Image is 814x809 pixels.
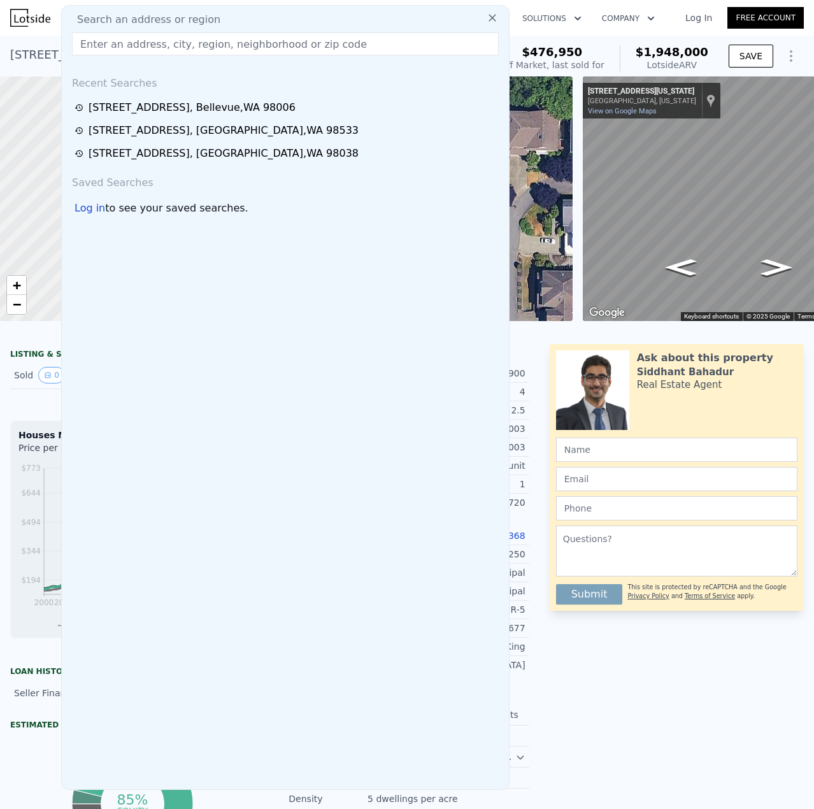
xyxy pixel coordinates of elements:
tspan: 2002 [54,598,74,607]
div: [STREET_ADDRESS] , Bellevue , WA 98006 [89,100,296,115]
div: [STREET_ADDRESS] , Bellevue , WA 98006 [10,46,246,64]
div: [GEOGRAPHIC_DATA], [US_STATE] [588,97,696,105]
button: Solutions [512,7,592,30]
tspan: $644 [21,489,41,498]
input: Email [556,467,797,491]
a: Show location on map [706,94,715,108]
a: Zoom out [7,295,26,314]
a: Log In [670,11,727,24]
div: Estimated Equity [10,720,254,730]
div: LISTING & SALE HISTORY [10,349,254,362]
span: Search an address or region [67,12,220,27]
button: Keyboard shortcuts [684,312,739,321]
button: Show Options [778,43,804,69]
span: − [13,296,21,312]
tspan: $344 [21,547,41,555]
div: 5 dwellings per acre [368,792,461,805]
span: to see your saved searches. [105,201,248,216]
input: Phone [556,496,797,520]
div: Ask about this property [637,350,773,366]
button: View historical data [38,367,65,383]
div: Sold [14,367,122,383]
path: Go South, Lake Washington Blvd SE [748,255,806,280]
tspan: 85% [117,792,148,808]
a: [STREET_ADDRESS], Bellevue,WA 98006 [75,100,500,115]
div: Density [289,792,368,805]
button: SAVE [729,45,773,68]
div: Real Estate Agent [637,378,722,391]
a: Open this area in Google Maps (opens a new window) [586,304,628,321]
button: Company [592,7,665,30]
div: 4 [407,385,525,398]
input: Enter an address, city, region, neighborhood or zip code [72,32,499,55]
div: Forced air unit [407,459,525,472]
tspan: $194 [21,576,41,585]
div: Lotside ARV [636,59,708,71]
div: Recent Searches [67,66,504,96]
span: $1,948,000 [636,45,708,59]
div: Price per Square Foot [18,441,132,462]
div: Loan history from public records [10,666,254,677]
a: View on Google Maps [588,107,657,115]
a: [STREET_ADDRESS], [GEOGRAPHIC_DATA],WA 98533 [75,123,500,138]
a: Terms of Service [685,592,735,599]
div: Saved Searches [67,165,504,196]
button: Submit [556,584,623,605]
a: Free Account [727,7,804,29]
span: $476,950 [522,45,583,59]
div: Log in [75,201,105,216]
a: [STREET_ADDRESS], [GEOGRAPHIC_DATA],WA 98038 [75,146,500,161]
div: Siddhant Bahadur [637,366,734,378]
div: Off Market, last sold for [500,59,604,71]
tspan: 2000 [34,598,54,607]
div: Houses Median Sale [18,429,246,441]
img: Google [586,304,628,321]
div: [STREET_ADDRESS] , [GEOGRAPHIC_DATA] , WA 98533 [89,123,359,138]
span: + [13,277,21,293]
div: Seller Financing [14,687,99,699]
span: © 2025 Google [746,313,790,320]
path: Go North, Lake Washington Blvd SE [652,255,710,280]
input: Name [556,438,797,462]
tspan: $773 [21,464,41,473]
div: [STREET_ADDRESS][US_STATE] [588,87,696,97]
a: Privacy Policy [627,592,669,599]
a: Zoom in [7,276,26,295]
div: [STREET_ADDRESS] , [GEOGRAPHIC_DATA] , WA 98038 [89,146,359,161]
div: This site is protected by reCAPTCHA and the Google and apply. [627,579,797,605]
img: Lotside [10,9,50,27]
tspan: $494 [21,518,41,527]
